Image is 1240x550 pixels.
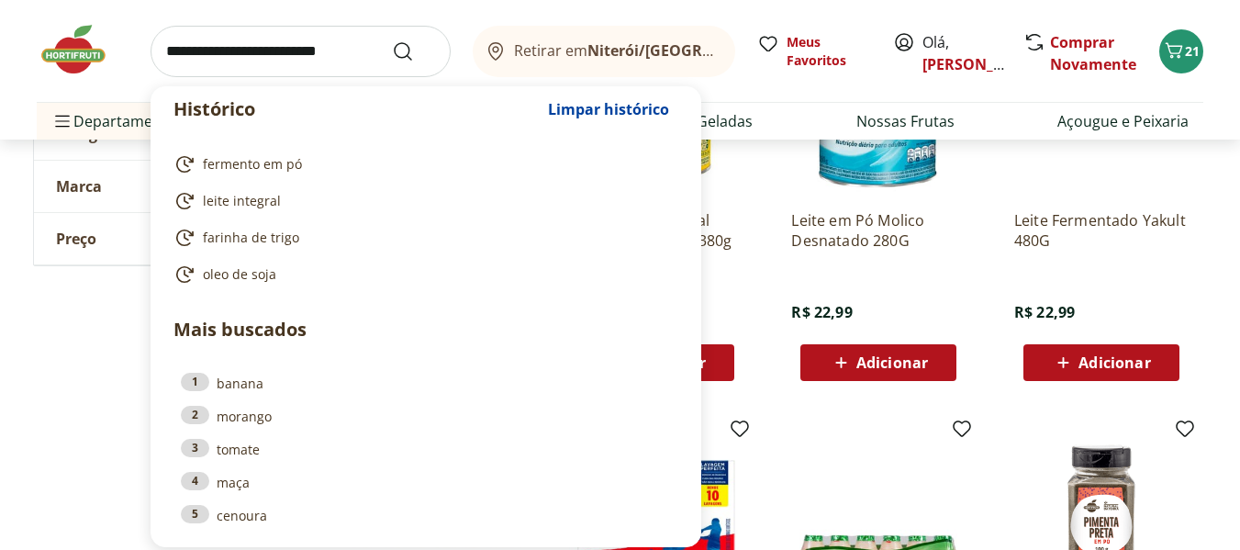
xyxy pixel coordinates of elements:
[856,110,955,132] a: Nossas Frutas
[1185,42,1200,60] span: 21
[181,439,671,459] a: 3tomate
[34,161,309,212] button: Marca
[173,96,539,122] p: Histórico
[181,406,671,426] a: 2morango
[1014,210,1189,251] a: Leite Fermentado Yakult 480G
[392,40,436,62] button: Submit Search
[922,31,1004,75] span: Olá,
[203,192,281,210] span: leite integral
[548,102,669,117] span: Limpar histórico
[791,302,852,322] span: R$ 22,99
[1023,344,1179,381] button: Adicionar
[922,54,1042,74] a: [PERSON_NAME]
[34,213,309,264] button: Preço
[1057,110,1189,132] a: Açougue e Peixaria
[181,505,209,523] div: 5
[203,155,302,174] span: fermento em pó
[151,26,451,77] input: search
[203,265,276,284] span: oleo de soja
[181,373,671,393] a: 1banana
[173,316,678,343] p: Mais buscados
[51,99,73,143] button: Menu
[51,99,184,143] span: Departamentos
[173,264,671,286] a: oleo de soja
[791,210,966,251] a: Leite em Pó Molico Desnatado 280G
[181,505,671,525] a: 5cenoura
[1014,302,1075,322] span: R$ 22,99
[181,406,209,424] div: 2
[173,227,671,249] a: farinha de trigo
[787,33,871,70] span: Meus Favoritos
[203,229,299,247] span: farinha de trigo
[1050,32,1136,74] a: Comprar Novamente
[181,472,209,490] div: 4
[514,42,717,59] span: Retirar em
[1078,355,1150,370] span: Adicionar
[173,153,671,175] a: fermento em pó
[473,26,735,77] button: Retirar emNiterói/[GEOGRAPHIC_DATA]
[37,22,128,77] img: Hortifruti
[181,373,209,391] div: 1
[181,472,671,492] a: 4maça
[856,355,928,370] span: Adicionar
[757,33,871,70] a: Meus Favoritos
[56,230,96,248] span: Preço
[800,344,956,381] button: Adicionar
[56,177,102,196] span: Marca
[181,439,209,457] div: 3
[587,40,797,61] b: Niterói/[GEOGRAPHIC_DATA]
[173,190,671,212] a: leite integral
[1159,29,1203,73] button: Carrinho
[539,87,678,131] button: Limpar histórico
